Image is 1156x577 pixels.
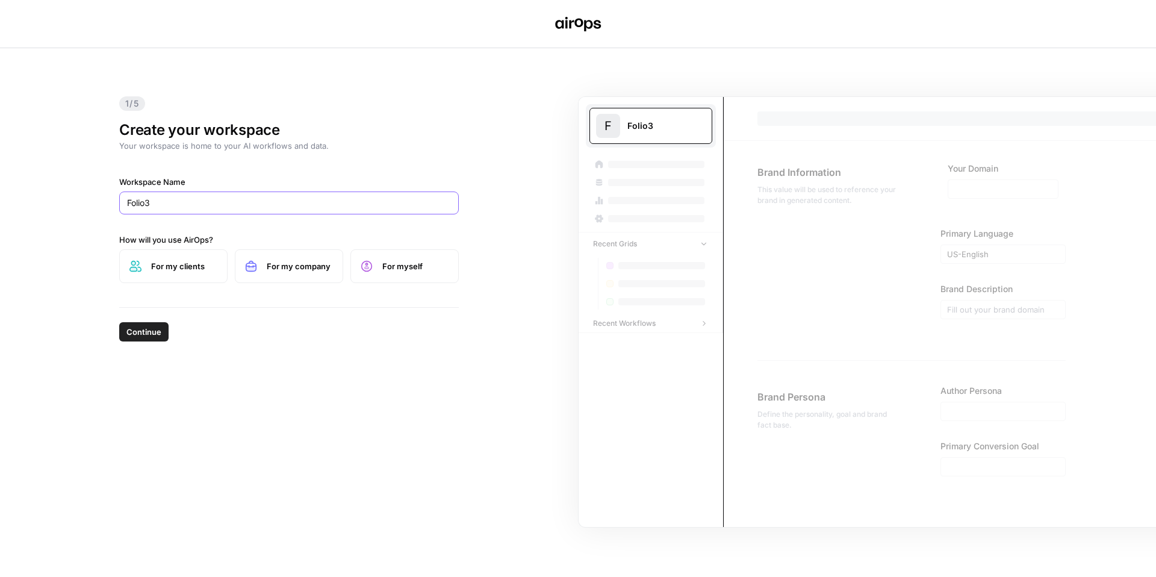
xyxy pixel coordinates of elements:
[267,260,333,272] span: For my company
[127,197,451,209] input: SpaceOps
[119,120,459,140] h1: Create your workspace
[119,234,459,246] label: How will you use AirOps?
[119,96,145,111] span: 1/5
[119,140,459,152] p: Your workspace is home to your AI workflows and data.
[119,176,459,188] label: Workspace Name
[119,322,169,342] button: Continue
[151,260,217,272] span: For my clients
[604,117,612,134] span: F
[126,326,161,338] span: Continue
[382,260,449,272] span: For myself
